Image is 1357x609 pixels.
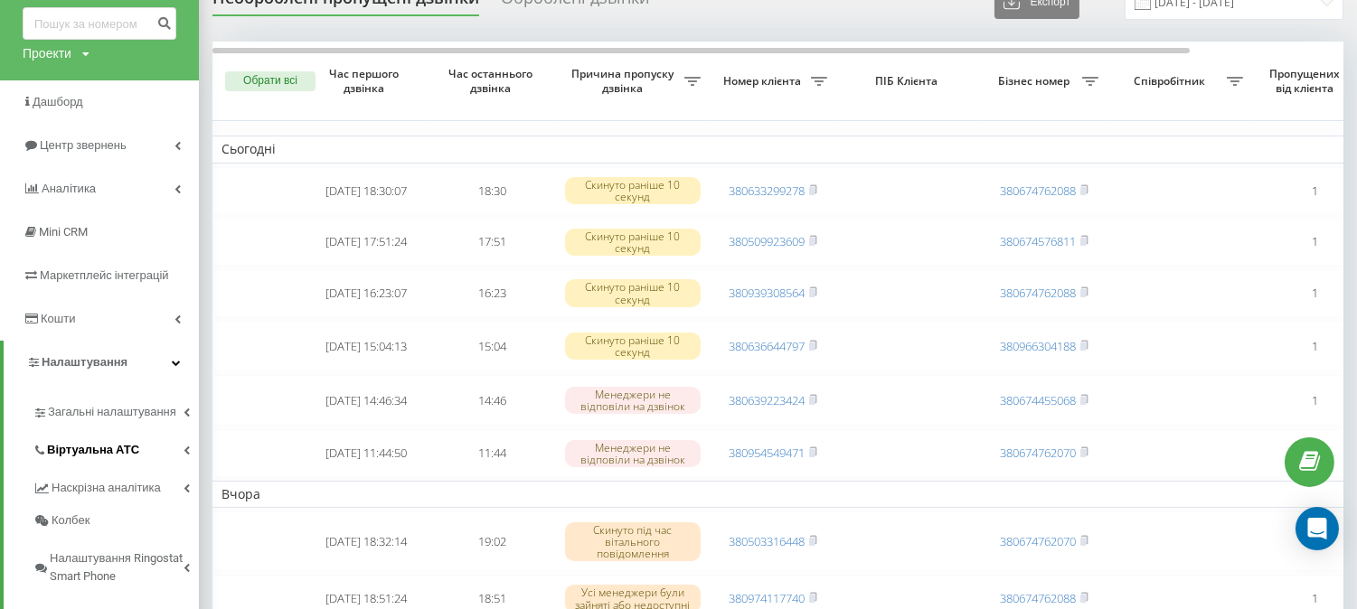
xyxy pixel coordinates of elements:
[303,218,429,266] td: [DATE] 17:51:24
[429,218,556,266] td: 17:51
[42,355,127,369] span: Налаштування
[1000,533,1076,549] a: 380674762070
[40,138,127,152] span: Центр звернень
[729,590,805,606] a: 380974117740
[303,375,429,426] td: [DATE] 14:46:34
[729,533,805,549] a: 380503316448
[303,167,429,215] td: [DATE] 18:30:07
[429,269,556,317] td: 16:23
[52,479,161,497] span: Наскрізна аналітика
[1000,392,1076,408] a: 380674455068
[40,268,169,282] span: Маркетплейс інтеграцій
[33,504,199,537] a: Колбек
[565,387,701,414] div: Менеджери не відповіли на дзвінок
[50,549,184,586] span: Налаштування Ringostat Smart Phone
[47,441,139,459] span: Віртуальна АТС
[1000,445,1076,461] a: 380674762070
[1000,285,1076,301] a: 380674762088
[565,522,701,562] div: Скинуто під час вітального повідомлення
[429,375,556,426] td: 14:46
[565,279,701,306] div: Скинуто раніше 10 секунд
[565,440,701,467] div: Менеджери не відповіли на дзвінок
[1117,74,1227,89] span: Співробітник
[33,95,83,108] span: Дашборд
[33,390,199,428] a: Загальні налаштування
[729,445,805,461] a: 380954549471
[429,429,556,477] td: 11:44
[719,74,811,89] span: Номер клієнта
[317,67,415,95] span: Час першого дзвінка
[303,321,429,371] td: [DATE] 15:04:13
[1000,590,1076,606] a: 380674762088
[33,537,199,593] a: Налаштування Ringostat Smart Phone
[225,71,316,91] button: Обрати всі
[729,183,805,199] a: 380633299278
[1000,338,1076,354] a: 380966304188
[429,167,556,215] td: 18:30
[33,466,199,504] a: Наскрізна аналітика
[39,225,88,239] span: Mini CRM
[41,312,75,325] span: Кошти
[42,182,96,195] span: Аналiтика
[4,341,199,384] a: Налаштування
[303,429,429,477] td: [DATE] 11:44:50
[48,403,176,421] span: Загальні налаштування
[852,74,966,89] span: ПІБ Клієнта
[23,7,176,40] input: Пошук за номером
[1261,67,1353,95] span: Пропущених від клієнта
[444,67,542,95] span: Час останнього дзвінка
[303,269,429,317] td: [DATE] 16:23:07
[52,511,90,529] span: Колбек
[23,44,71,62] div: Проекти
[565,177,701,204] div: Скинуто раніше 10 секунд
[429,321,556,371] td: 15:04
[303,511,429,571] td: [DATE] 18:32:14
[1000,183,1076,199] a: 380674762088
[990,74,1082,89] span: Бізнес номер
[729,338,805,354] a: 380636644797
[1296,507,1339,550] div: Open Intercom Messenger
[565,67,684,95] span: Причина пропуску дзвінка
[565,229,701,256] div: Скинуто раніше 10 секунд
[729,392,805,408] a: 380639223424
[729,285,805,301] a: 380939308564
[1000,233,1076,249] a: 380674576811
[429,511,556,571] td: 19:02
[33,428,199,466] a: Віртуальна АТС
[729,233,805,249] a: 380509923609
[565,333,701,360] div: Скинуто раніше 10 секунд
